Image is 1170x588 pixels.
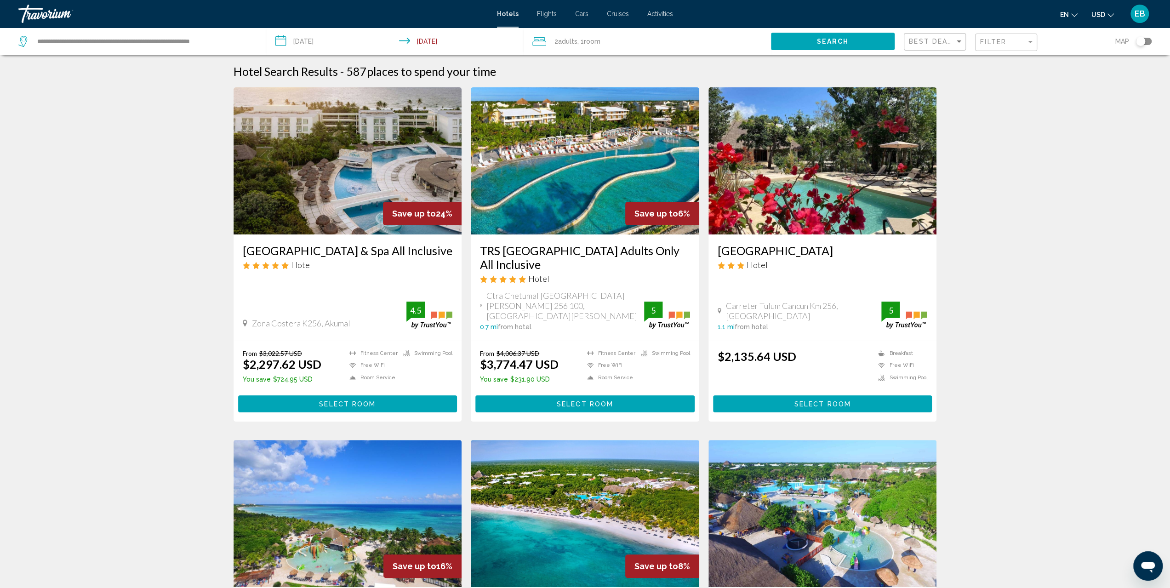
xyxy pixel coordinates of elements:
[480,274,690,284] div: 5 star Hotel
[319,400,376,408] span: Select Room
[636,349,690,357] li: Swimming Pool
[537,10,557,17] a: Flights
[1115,35,1129,48] span: Map
[708,87,937,234] img: Hotel image
[577,35,600,48] span: , 1
[747,260,768,270] span: Hotel
[480,357,559,371] ins: $3,774.47 USD
[498,323,531,331] span: from hotel
[817,38,849,46] span: Search
[346,64,496,78] h2: 587
[718,323,735,331] span: 1.1 mi
[634,561,678,571] span: Save up to
[367,64,496,78] span: places to spend your time
[383,554,462,578] div: 16%
[1135,9,1145,18] span: EB
[238,398,457,408] a: Select Room
[243,376,271,383] span: You save
[718,260,928,270] div: 3 star Hotel
[718,244,928,257] h3: [GEOGRAPHIC_DATA]
[406,305,425,316] div: 4.5
[558,38,577,45] span: Adults
[243,244,453,257] a: [GEOGRAPHIC_DATA] & Spa All Inclusive
[625,554,699,578] div: 8%
[647,10,673,17] a: Activities
[486,291,644,321] span: Ctra Chetumal [GEOGRAPHIC_DATA][PERSON_NAME] 256 100, [GEOGRAPHIC_DATA][PERSON_NAME]
[392,209,436,218] span: Save up to
[708,440,937,587] img: Hotel image
[393,561,436,571] span: Save up to
[1091,11,1105,18] span: USD
[1128,4,1152,23] button: User Menu
[1129,37,1152,46] button: Toggle map
[1060,8,1078,21] button: Change language
[881,305,900,316] div: 5
[881,302,927,329] img: trustyou-badge.svg
[582,362,636,370] li: Free WiFi
[471,440,699,587] a: Hotel image
[726,301,882,321] span: Carreter Tulum Cancun Km 256, [GEOGRAPHIC_DATA]
[582,374,636,382] li: Room Service
[252,318,350,328] span: Zona Costera K256, Akumal
[735,323,768,331] span: from hotel
[634,209,678,218] span: Save up to
[243,357,321,371] ins: $2,297.62 USD
[480,323,498,331] span: 0.7 mi
[345,374,399,382] li: Room Service
[528,274,549,284] span: Hotel
[873,374,927,382] li: Swimming Pool
[238,395,457,412] button: Select Room
[975,33,1037,52] button: Filter
[475,395,695,412] button: Select Room
[575,10,588,17] a: Cars
[383,202,462,225] div: 24%
[480,244,690,271] h3: TRS [GEOGRAPHIC_DATA] Adults Only All Inclusive
[607,10,629,17] a: Cruises
[1091,8,1114,21] button: Change currency
[644,302,690,329] img: trustyou-badge.svg
[771,33,895,50] button: Search
[243,260,453,270] div: 5 star Hotel
[480,376,508,383] span: You save
[234,64,338,78] h1: Hotel Search Results
[625,202,699,225] div: 6%
[713,398,932,408] a: Select Room
[234,87,462,234] img: Hotel image
[557,400,613,408] span: Select Room
[480,349,494,357] span: From
[909,38,963,46] mat-select: Sort by
[582,349,636,357] li: Fitness Center
[644,305,662,316] div: 5
[234,440,462,587] a: Hotel image
[345,362,399,370] li: Free WiFi
[873,349,927,357] li: Breakfast
[523,28,771,55] button: Travelers: 2 adults, 0 children
[1133,551,1163,581] iframe: Button to launch messaging window
[794,400,851,408] span: Select Room
[475,398,695,408] a: Select Room
[497,10,519,17] a: Hotels
[406,302,452,329] img: trustyou-badge.svg
[471,87,699,234] img: Hotel image
[243,376,321,383] p: $724.95 USD
[873,362,927,370] li: Free WiFi
[340,64,344,78] span: -
[266,28,523,55] button: Check-in date: Nov 27, 2025 Check-out date: Dec 6, 2025
[399,349,452,357] li: Swimming Pool
[584,38,600,45] span: Room
[18,5,488,23] a: Travorium
[259,349,302,357] del: $3,022.57 USD
[1060,11,1069,18] span: en
[713,395,932,412] button: Select Room
[243,349,257,357] span: From
[980,38,1006,46] span: Filter
[554,35,577,48] span: 2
